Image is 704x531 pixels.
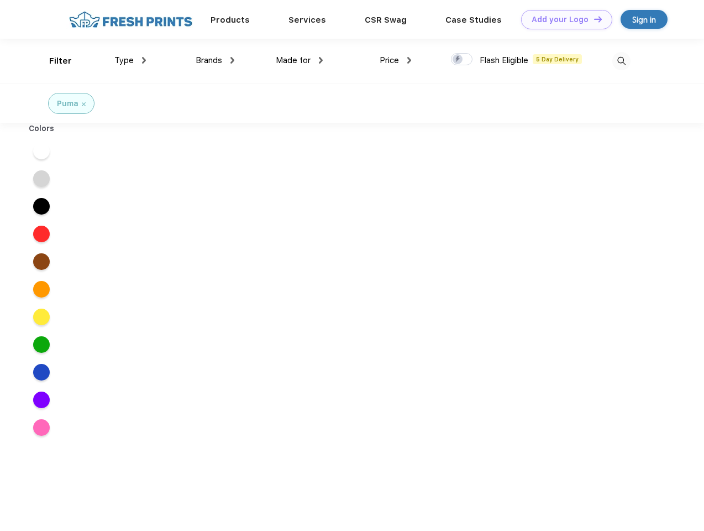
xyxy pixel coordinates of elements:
[407,57,411,64] img: dropdown.png
[142,57,146,64] img: dropdown.png
[594,16,602,22] img: DT
[319,57,323,64] img: dropdown.png
[211,15,250,25] a: Products
[276,55,311,65] span: Made for
[114,55,134,65] span: Type
[82,102,86,106] img: filter_cancel.svg
[612,52,631,70] img: desktop_search.svg
[365,15,407,25] a: CSR Swag
[57,98,78,110] div: Puma
[480,55,528,65] span: Flash Eligible
[380,55,399,65] span: Price
[230,57,234,64] img: dropdown.png
[288,15,326,25] a: Services
[49,55,72,67] div: Filter
[533,54,582,64] span: 5 Day Delivery
[632,13,656,26] div: Sign in
[66,10,196,29] img: fo%20logo%202.webp
[20,123,63,134] div: Colors
[196,55,222,65] span: Brands
[532,15,589,24] div: Add your Logo
[621,10,668,29] a: Sign in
